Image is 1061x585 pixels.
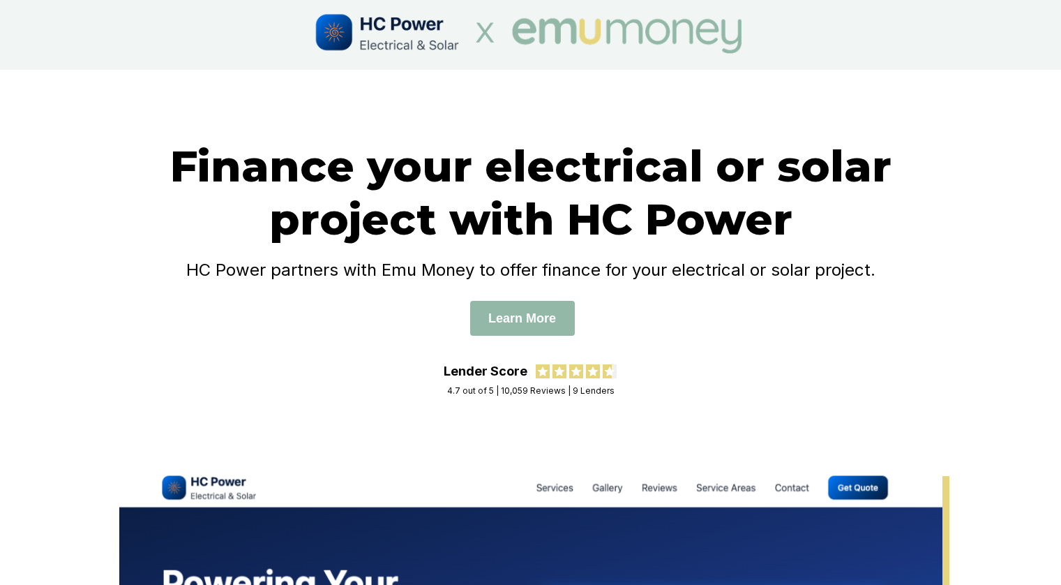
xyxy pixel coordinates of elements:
img: HCPower x Emu Money [313,10,748,59]
h1: Finance your electrical or solar project with HC Power [140,140,921,246]
a: Learn More [470,311,575,325]
img: review star [569,364,583,378]
img: review star [603,364,617,378]
button: Learn More [470,301,575,336]
div: Lender Score [444,364,527,378]
h4: HC Power partners with Emu Money to offer finance for your electrical or solar project. [140,260,921,280]
img: review star [552,364,566,378]
img: review star [536,364,550,378]
img: review star [586,364,600,378]
div: 4.7 out of 5 | 10,059 Reviews | 9 Lenders [447,385,615,396]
